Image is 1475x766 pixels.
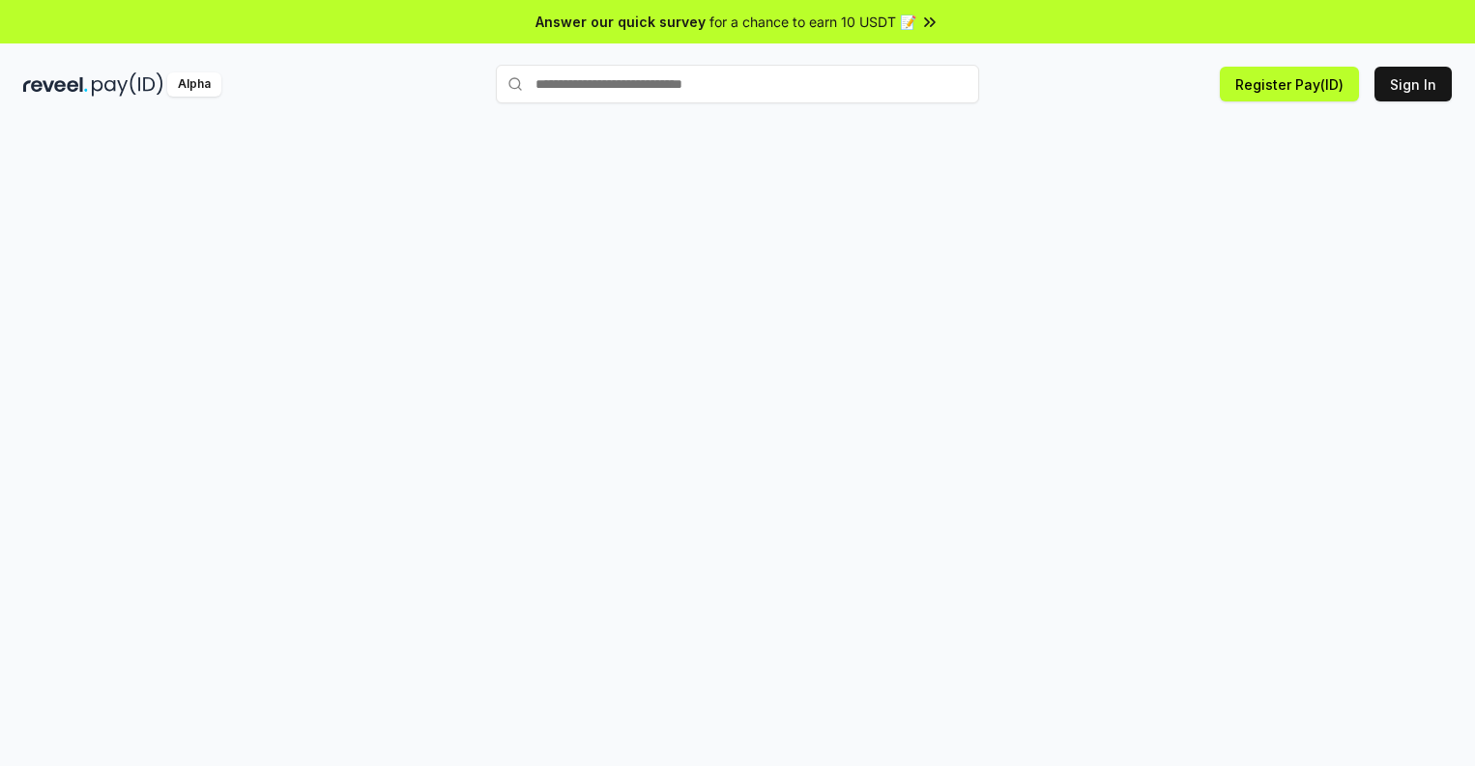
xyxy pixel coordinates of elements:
[167,72,221,97] div: Alpha
[23,72,88,97] img: reveel_dark
[92,72,163,97] img: pay_id
[709,12,916,32] span: for a chance to earn 10 USDT 📝
[535,12,706,32] span: Answer our quick survey
[1374,67,1452,101] button: Sign In
[1220,67,1359,101] button: Register Pay(ID)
